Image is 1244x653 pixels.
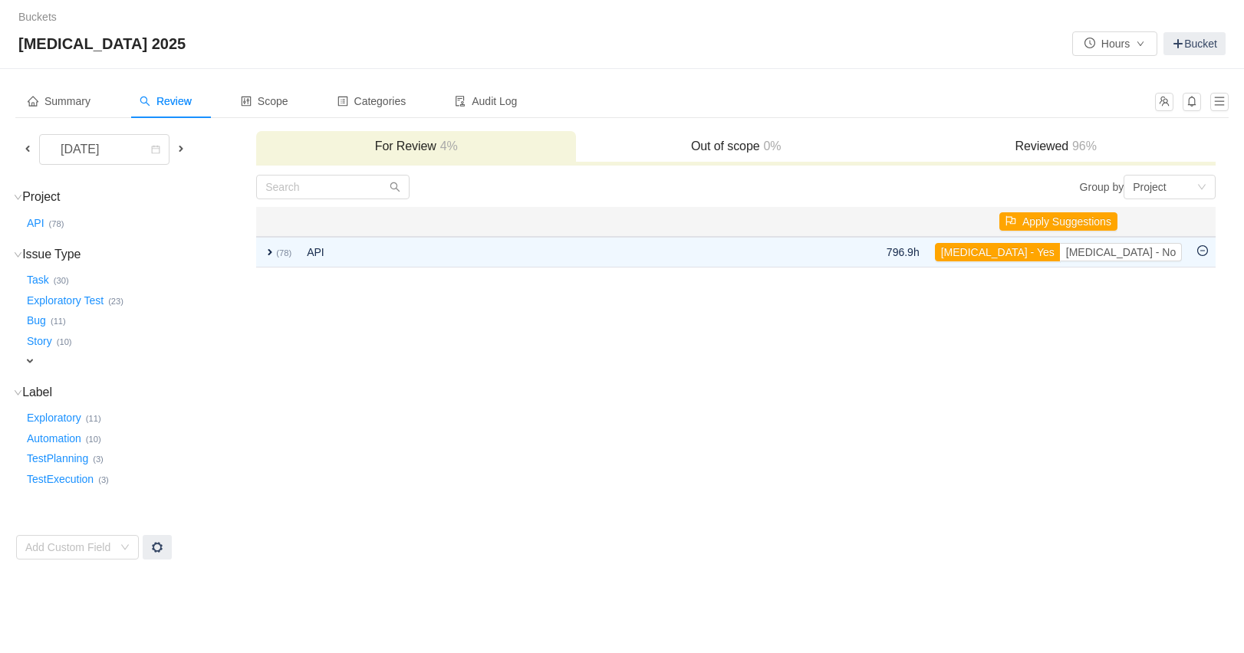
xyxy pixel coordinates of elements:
input: Search [256,175,410,199]
span: expand [264,246,276,258]
button: icon: bell [1183,93,1201,111]
button: icon: menu [1210,93,1229,111]
span: Scope [241,95,288,107]
button: icon: team [1155,93,1173,111]
button: TestPlanning [24,447,93,471]
span: expand [24,355,36,367]
i: icon: down [14,251,22,259]
span: 4% [436,139,458,153]
button: icon: flagApply Suggestions [999,212,1117,231]
small: (11) [86,414,101,423]
small: (11) [51,317,66,326]
small: (10) [57,337,72,346]
span: Audit Log [455,95,517,107]
div: [DATE] [48,135,114,164]
button: Task [24,268,54,293]
i: icon: down [14,389,22,397]
small: (3) [98,475,109,484]
button: Exploratory [24,406,86,431]
button: icon: clock-circleHoursicon: down [1072,31,1157,56]
button: API [24,211,49,235]
small: (78) [276,248,291,258]
h3: Label [24,385,255,400]
div: Group by [736,175,1216,199]
a: Bucket [1163,32,1226,55]
i: icon: home [28,96,38,107]
button: Exploratory Test [24,288,108,313]
small: (3) [93,454,104,464]
i: icon: minus-circle [1197,245,1208,256]
div: Project [1133,176,1167,199]
i: icon: calendar [151,145,160,156]
div: Add Custom Field [25,540,113,555]
i: icon: control [241,96,252,107]
span: [MEDICAL_DATA] 2025 [18,31,195,56]
h3: Issue Type [24,247,255,262]
button: Automation [24,426,86,451]
button: Bug [24,309,51,333]
small: (30) [54,276,69,285]
small: (10) [86,435,101,444]
h3: Project [24,189,255,205]
button: [MEDICAL_DATA] - Yes [935,243,1061,261]
td: 796.9h [879,237,927,267]
a: Buckets [18,11,57,23]
i: icon: search [140,96,150,107]
button: TestExecution [24,467,98,491]
span: Summary [28,95,91,107]
span: 96% [1068,139,1097,153]
i: icon: audit [455,96,466,107]
span: 0% [760,139,782,153]
button: [MEDICAL_DATA] - No [1060,243,1182,261]
i: icon: down [120,543,130,553]
small: (78) [49,219,64,228]
i: icon: search [390,182,400,192]
i: icon: profile [337,96,348,107]
small: (23) [108,297,123,306]
i: icon: down [1197,182,1206,193]
span: Review [140,95,192,107]
td: API [299,237,693,267]
h3: Reviewed [903,139,1208,154]
h3: For Review [264,139,568,154]
i: icon: down [14,193,22,202]
span: Categories [337,95,406,107]
h3: Out of scope [584,139,888,154]
button: Story [24,329,57,353]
